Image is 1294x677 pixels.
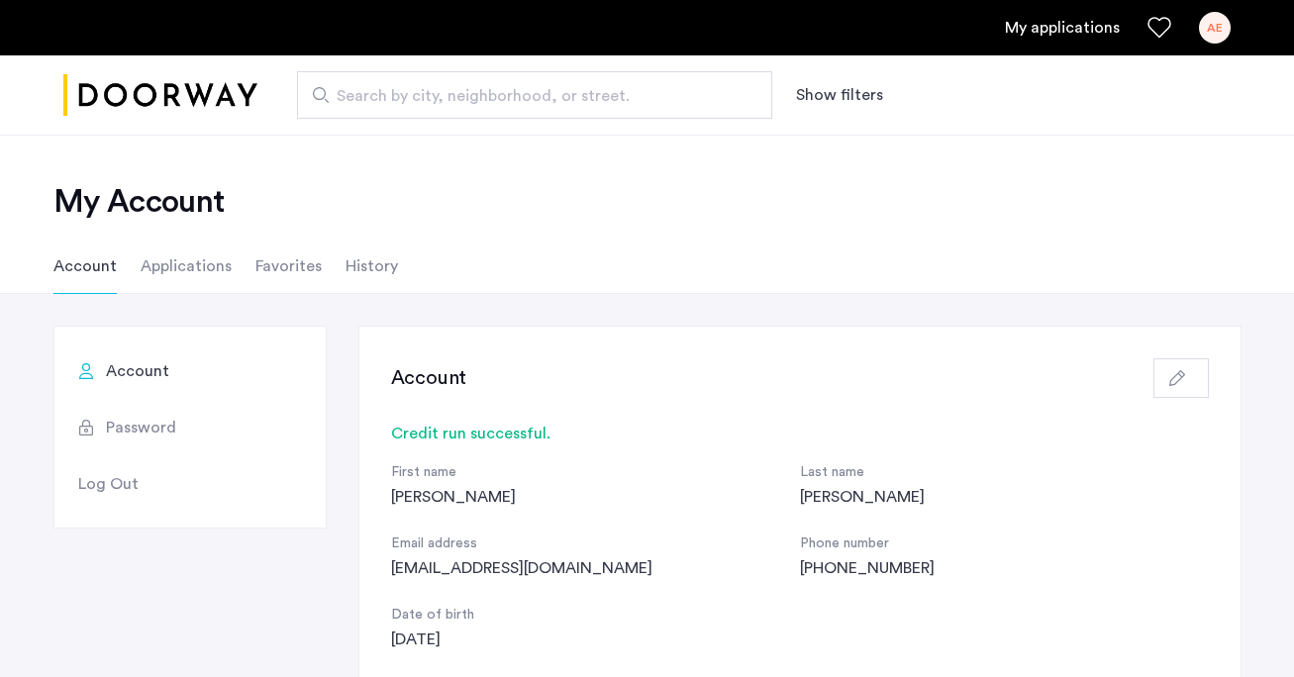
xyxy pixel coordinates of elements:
h2: My Account [53,182,1242,222]
div: First name [391,461,800,485]
li: Applications [141,239,232,294]
span: Log Out [78,472,139,496]
h3: Account [391,364,467,392]
div: Credit run successful. [391,422,1209,445]
div: Last name [800,461,1209,485]
div: [DATE] [391,628,800,651]
div: Email address [391,532,800,556]
div: Phone number [800,532,1209,556]
div: [EMAIL_ADDRESS][DOMAIN_NAME] [391,556,800,580]
span: Search by city, neighborhood, or street. [337,84,717,108]
li: Favorites [255,239,322,294]
span: Password [106,416,176,439]
button: button [1153,358,1209,398]
a: Favorites [1147,16,1171,40]
li: History [346,239,398,294]
div: [PERSON_NAME] [800,485,1209,509]
a: Cazamio logo [63,58,257,133]
span: Account [106,359,169,383]
iframe: chat widget [1211,598,1274,657]
button: Show or hide filters [796,83,883,107]
div: [PHONE_NUMBER] [800,556,1209,580]
li: Account [53,239,117,294]
img: logo [63,58,257,133]
div: Date of birth [391,604,800,628]
input: Apartment Search [297,71,772,119]
a: My application [1005,16,1120,40]
div: AE [1199,12,1231,44]
div: [PERSON_NAME] [391,485,800,509]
